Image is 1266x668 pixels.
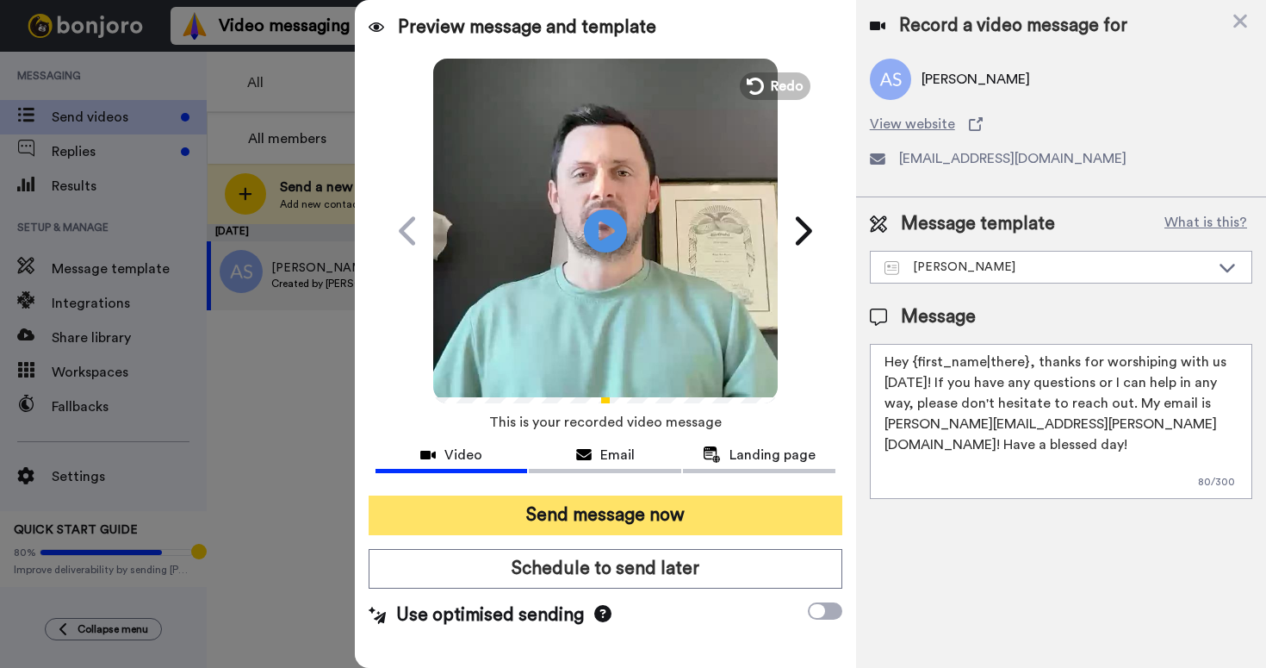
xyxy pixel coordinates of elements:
span: View website [870,114,955,134]
div: [PERSON_NAME] [884,259,1210,276]
textarea: Hey {first_name|there}, thanks for worshiping with us [DATE]! If you have any questions or I can ... [870,344,1252,499]
span: Use optimised sending [396,602,584,628]
span: Message [901,304,976,330]
span: Email [600,445,635,465]
span: [EMAIL_ADDRESS][DOMAIN_NAME] [899,148,1126,169]
span: Message template [901,211,1055,237]
span: Hi [PERSON_NAME], thank you so much for signing up! I wanted to say thanks in person with a quick... [96,15,228,192]
span: Landing page [729,445,816,465]
a: View website [870,114,1252,134]
button: Schedule to send later [369,549,842,589]
img: mute-white.svg [55,55,76,76]
img: Message-temps.svg [884,261,899,275]
span: This is your recorded video message [489,403,722,441]
img: c638375f-eacb-431c-9714-bd8d08f708a7-1584310529.jpg [2,3,48,50]
span: Video [444,445,482,465]
button: What is this? [1159,211,1252,237]
button: Send message now [369,496,842,535]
